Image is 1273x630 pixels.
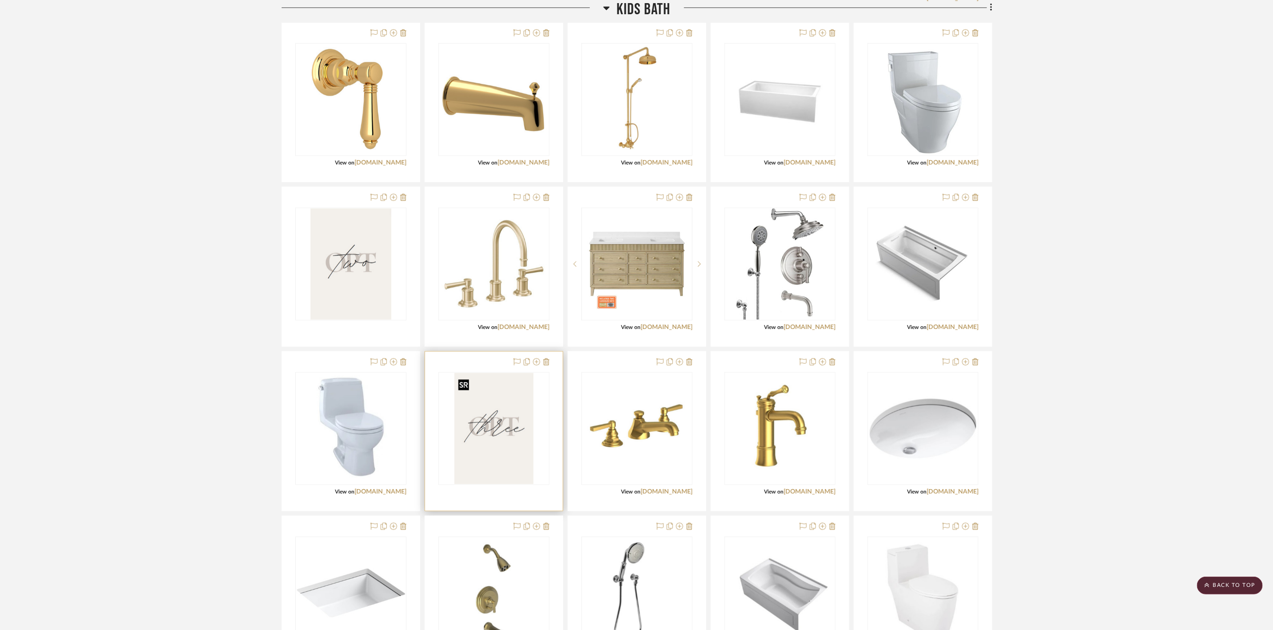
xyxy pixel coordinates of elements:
div: 0 [582,373,692,485]
a: [DOMAIN_NAME] [784,160,835,166]
a: [DOMAIN_NAME] [927,160,979,166]
div: 0 [439,373,549,485]
span: View on [907,489,927,494]
div: 0 [296,208,406,320]
a: [DOMAIN_NAME] [640,160,692,166]
div: 0 [868,373,978,485]
a: [DOMAIN_NAME] [497,324,549,330]
img: California Faucets Miramar 1.2 GPM Widespread Bathroom Faucet with Double Handles - Includes Cera... [439,209,549,319]
img: Toto Legato Elongated One piece- Cotton [880,44,966,155]
a: [DOMAIN_NAME] [927,324,979,330]
img: California Faucets Miramar Thermostatic Shower System with Shower Head, Hand Shower, Shower Arm, ... [736,209,823,320]
img: Toto Eco UltraMax One piece Round toilet-Cotton [309,373,393,484]
span: View on [621,489,640,494]
a: [DOMAIN_NAME] [927,489,979,495]
img: Danby 60" Double sink- Oak, white engineered marble [582,209,692,319]
div: 0 [582,44,692,156]
a: [DOMAIN_NAME] [640,324,692,330]
scroll-to-top-button: BACK TO TOP [1197,577,1263,594]
span: View on [478,325,497,330]
span: View on [478,160,497,165]
a: [DOMAIN_NAME] [354,160,406,166]
div: 0 [439,208,549,320]
div: 0 [296,44,406,156]
div: 0 [296,373,406,485]
a: [DOMAIN_NAME] [784,324,835,330]
img: Kohler Archer 66"- White [868,222,978,306]
img: Wyndham Grayley 66"- White, Shiny white [725,72,835,126]
a: [DOMAIN_NAME] [354,489,406,495]
img: Newport Brass Astor Widespread-Satin Brass [582,397,692,460]
img: Opt 3 [454,373,533,484]
span: View on [335,489,354,494]
img: Kohler Caxton 17" Undermount- White [868,374,978,483]
span: View on [907,160,927,165]
img: Rohl Acqui 6-3/4" Integrated Diverter Tub Spout- Italian Brass [439,45,549,154]
a: [DOMAIN_NAME] [784,489,835,495]
img: Rohl Arcana Retrofit Shower with Shower Head, Hand Shower, Slide Bar, Shower Arm and Hose Italian... [582,45,692,154]
span: View on [335,160,354,165]
div: 0 [725,44,835,156]
a: [DOMAIN_NAME] [497,160,549,166]
img: Opt 2 [310,209,391,320]
div: 0 [725,373,835,485]
span: View on [907,325,927,330]
span: View on [764,160,784,165]
span: View on [764,489,784,494]
span: View on [621,160,640,165]
img: Newport Brass Astor Single Hole- Satin Brass [744,373,816,484]
span: View on [621,325,640,330]
div: 0 [439,44,549,156]
img: Rohl Acqui Single Hn andle 3 Function Diverter / Volume Control Valve Trim - Italian Brass [296,45,406,154]
a: [DOMAIN_NAME] [640,489,692,495]
span: View on [764,325,784,330]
